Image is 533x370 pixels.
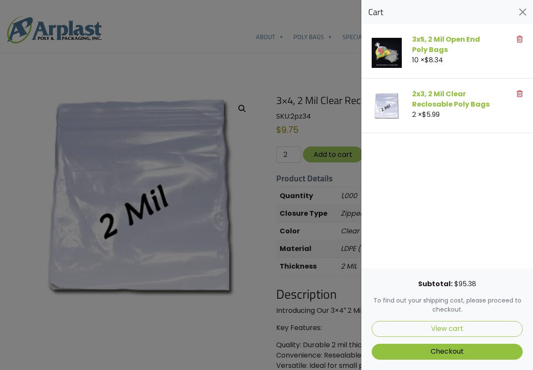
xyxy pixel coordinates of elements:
a: 2x3, 2 Mil Clear Reclosable Poly Bags [412,89,490,109]
bdi: 95.38 [454,279,476,289]
button: Close [516,5,530,19]
span: $ [454,279,459,289]
span: $ [422,110,426,119]
p: To find out your shipping cost, please proceed to checkout. [372,296,523,314]
span: 10 × [412,55,443,65]
a: 3x5, 2 Mil Open End Poly Bags [412,34,480,55]
strong: Subtotal: [418,279,453,289]
img: 3x5, 2 Mil Open End Poly Bags [372,38,402,68]
span: $ [425,55,429,65]
img: 2x3, 2 Mil Clear Reclosable Poly Bags [372,92,402,122]
span: Cart [368,7,383,17]
span: 2 × [412,110,440,119]
bdi: 8.34 [425,55,443,65]
bdi: 5.99 [422,110,440,119]
a: Checkout [372,344,523,360]
a: View cart [372,321,523,337]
